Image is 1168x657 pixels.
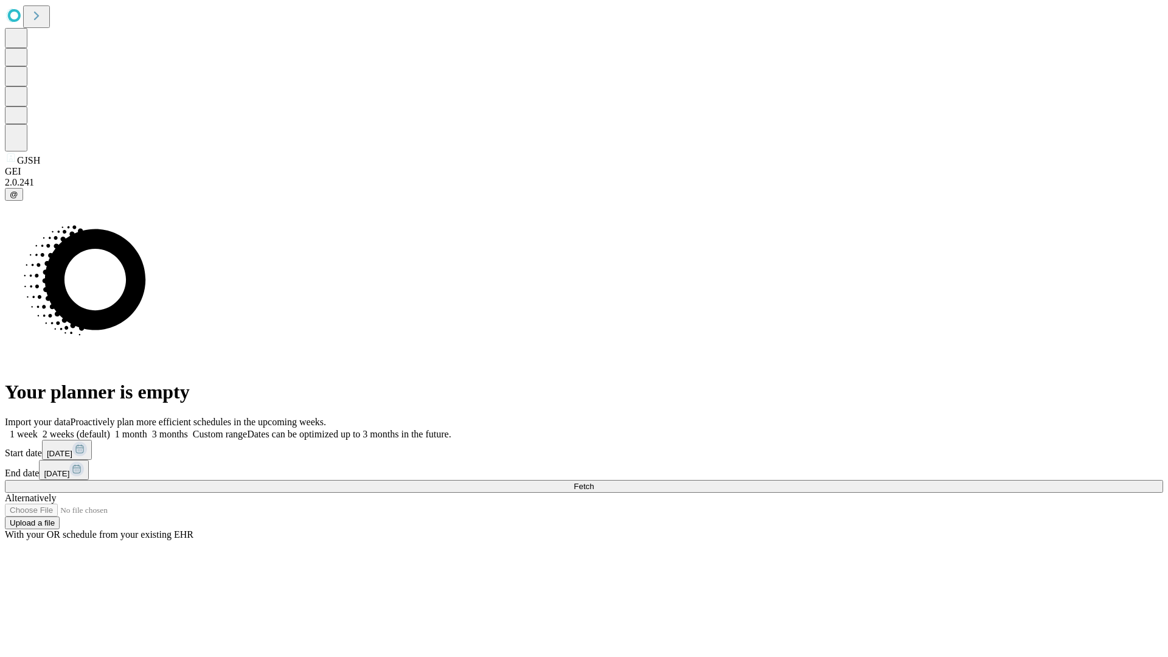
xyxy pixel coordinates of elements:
button: @ [5,188,23,201]
span: Dates can be optimized up to 3 months in the future. [247,429,451,439]
div: Start date [5,440,1163,460]
span: Import your data [5,417,71,427]
span: [DATE] [47,449,72,458]
button: Upload a file [5,516,60,529]
button: [DATE] [39,460,89,480]
h1: Your planner is empty [5,381,1163,403]
span: 2 weeks (default) [43,429,110,439]
span: Alternatively [5,493,56,503]
button: Fetch [5,480,1163,493]
span: 1 week [10,429,38,439]
span: [DATE] [44,469,69,478]
div: GEI [5,166,1163,177]
button: [DATE] [42,440,92,460]
span: GJSH [17,155,40,165]
span: @ [10,190,18,199]
span: With your OR schedule from your existing EHR [5,529,193,540]
span: 1 month [115,429,147,439]
span: Fetch [574,482,594,491]
span: Custom range [193,429,247,439]
span: Proactively plan more efficient schedules in the upcoming weeks. [71,417,326,427]
span: 3 months [152,429,188,439]
div: 2.0.241 [5,177,1163,188]
div: End date [5,460,1163,480]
